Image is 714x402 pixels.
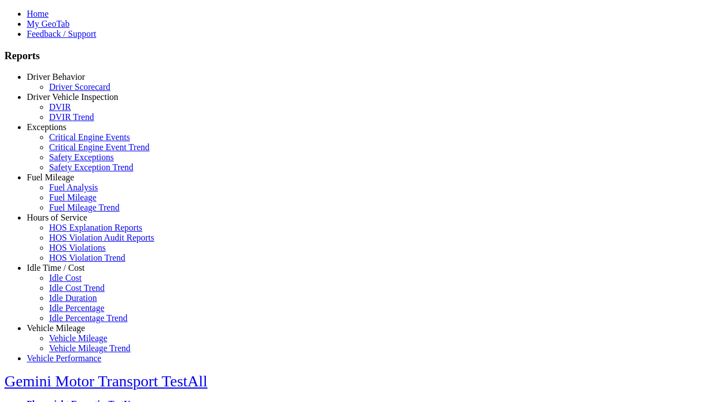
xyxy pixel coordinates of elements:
[49,203,119,212] a: Fuel Mileage Trend
[49,333,107,343] a: Vehicle Mileage
[27,263,85,272] a: Idle Time / Cost
[49,343,131,353] a: Vehicle Mileage Trend
[49,82,110,92] a: Driver Scorecard
[49,183,98,192] a: Fuel Analysis
[4,50,710,62] h3: Reports
[27,173,74,182] a: Fuel Mileage
[49,193,97,202] a: Fuel Mileage
[49,132,130,142] a: Critical Engine Events
[49,152,114,162] a: Safety Exceptions
[49,313,127,323] a: Idle Percentage Trend
[49,223,142,232] a: HOS Explanation Reports
[27,122,66,132] a: Exceptions
[49,162,133,172] a: Safety Exception Trend
[49,233,155,242] a: HOS Violation Audit Reports
[27,72,85,82] a: Driver Behavior
[27,9,49,18] a: Home
[49,303,104,313] a: Idle Percentage
[27,213,87,222] a: Hours of Service
[49,102,71,112] a: DVIR
[27,29,96,39] a: Feedback / Support
[27,92,118,102] a: Driver Vehicle Inspection
[49,243,105,252] a: HOS Violations
[49,112,94,122] a: DVIR Trend
[27,19,70,28] a: My GeoTab
[49,142,149,152] a: Critical Engine Event Trend
[49,283,105,293] a: Idle Cost Trend
[49,253,126,262] a: HOS Violation Trend
[4,372,208,390] a: Gemini Motor Transport TestAll
[49,293,97,303] a: Idle Duration
[27,353,102,363] a: Vehicle Performance
[27,323,85,333] a: Vehicle Mileage
[49,273,81,283] a: Idle Cost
